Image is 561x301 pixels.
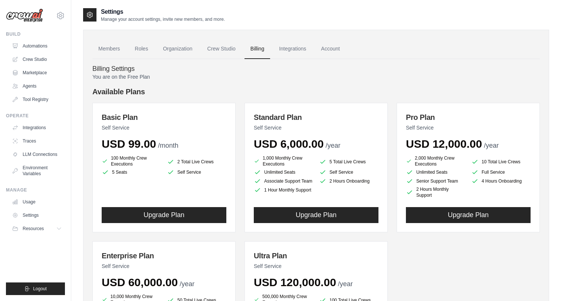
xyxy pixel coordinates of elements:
[273,39,312,59] a: Integrations
[102,207,226,223] button: Upgrade Plan
[9,40,65,52] a: Automations
[9,135,65,147] a: Traces
[254,276,336,288] span: USD 120,000.00
[471,169,531,176] li: Full Service
[406,169,465,176] li: Unlimited Seats
[6,187,65,193] div: Manage
[406,177,465,185] li: Senior Support Team
[102,124,226,131] p: Self Service
[9,162,65,180] a: Environment Variables
[325,142,340,149] span: /year
[9,122,65,134] a: Integrations
[92,39,126,59] a: Members
[254,177,313,185] li: Associate Support Team
[319,177,378,185] li: 2 Hours Onboarding
[254,112,378,122] h3: Standard Plan
[406,124,531,131] p: Self Service
[254,262,378,270] p: Self Service
[101,7,225,16] h2: Settings
[129,39,154,59] a: Roles
[338,280,353,288] span: /year
[9,80,65,92] a: Agents
[406,112,531,122] h3: Pro Plan
[9,148,65,160] a: LLM Connections
[254,138,324,150] span: USD 6,000.00
[101,16,225,22] p: Manage your account settings, invite new members, and more.
[92,86,540,97] h4: Available Plans
[6,31,65,37] div: Build
[9,196,65,208] a: Usage
[167,169,226,176] li: Self Service
[471,177,531,185] li: 4 Hours Onboarding
[254,169,313,176] li: Unlimited Seats
[6,282,65,295] button: Logout
[406,186,465,198] li: 2 Hours Monthly Support
[9,94,65,105] a: Tool Registry
[23,226,44,232] span: Resources
[9,223,65,235] button: Resources
[102,112,226,122] h3: Basic Plan
[9,67,65,79] a: Marketplace
[167,157,226,167] li: 2 Total Live Crews
[6,113,65,119] div: Operate
[254,207,378,223] button: Upgrade Plan
[102,155,161,167] li: 100 Monthly Crew Executions
[102,169,161,176] li: 5 Seats
[254,124,378,131] p: Self Service
[92,65,540,73] h4: Billing Settings
[180,280,194,288] span: /year
[406,138,482,150] span: USD 12,000.00
[9,53,65,65] a: Crew Studio
[245,39,270,59] a: Billing
[484,142,499,149] span: /year
[102,251,226,261] h3: Enterprise Plan
[315,39,346,59] a: Account
[201,39,242,59] a: Crew Studio
[102,276,178,288] span: USD 60,000.00
[92,73,540,81] p: You are on the Free Plan
[9,209,65,221] a: Settings
[471,157,531,167] li: 10 Total Live Crews
[254,251,378,261] h3: Ultra Plan
[406,155,465,167] li: 2,000 Monthly Crew Executions
[319,169,378,176] li: Self Service
[406,207,531,223] button: Upgrade Plan
[158,142,178,149] span: /month
[319,157,378,167] li: 5 Total Live Crews
[6,9,43,23] img: Logo
[33,286,47,292] span: Logout
[254,155,313,167] li: 1,000 Monthly Crew Executions
[102,138,156,150] span: USD 99.00
[102,262,226,270] p: Self Service
[254,186,313,194] li: 1 Hour Monthly Support
[157,39,198,59] a: Organization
